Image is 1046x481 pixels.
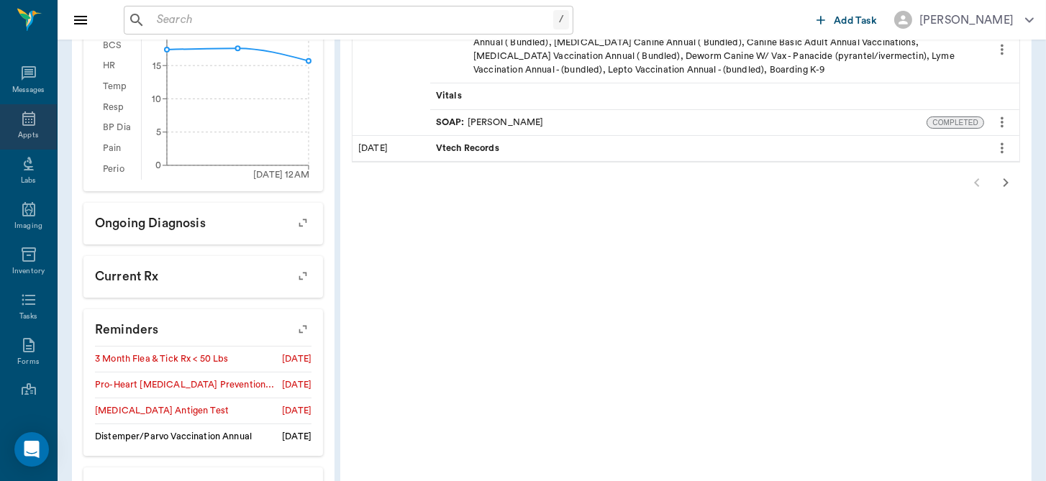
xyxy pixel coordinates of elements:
div: [DATE] [282,378,311,392]
tspan: [DATE] 12AM [253,170,309,179]
button: more [991,37,1014,62]
button: Add Task [811,6,883,33]
tspan: 20 [150,32,161,40]
div: [MEDICAL_DATA] Antigen Test [95,404,229,418]
div: Pro-Heart [MEDICAL_DATA] Prevention Injection - 6 months [95,378,276,392]
div: Perio [95,159,141,180]
div: HR [95,56,141,77]
div: BCS [95,35,141,56]
div: [PERSON_NAME] [436,116,544,129]
p: Ongoing diagnosis [83,203,323,239]
tspan: 5 [156,128,161,137]
button: more [991,110,1014,134]
p: Current Rx [83,256,323,292]
button: Close drawer [66,6,95,35]
div: BP Dia [95,118,141,139]
button: more [991,136,1014,160]
span: Vitals [436,89,465,103]
span: SOAP : [436,116,468,129]
div: Imaging [14,221,42,232]
span: Vtech Records [436,142,502,155]
div: [DATE] [282,404,311,418]
tspan: 10 [152,95,161,104]
div: [DATE] [282,352,311,366]
tspan: 15 [153,61,161,70]
div: Inventory [12,266,45,277]
button: [PERSON_NAME] [883,6,1045,33]
div: [PERSON_NAME] [919,12,1014,29]
div: Pain [95,138,141,159]
tspan: 0 [155,161,161,170]
div: [DATE] [282,430,311,444]
p: Reminders [83,309,323,345]
div: Resp [95,97,141,118]
div: Nail Trim Basic, Distemper/parvo Vaccination Annual ( Bundled), Wellness Examination - Tech, Coro... [436,22,978,78]
div: [DATE] [353,136,430,161]
input: Search [151,10,553,30]
div: 3 Month Flea & Tick Rx < 50 Lbs [95,352,229,366]
div: Forms [17,357,39,367]
div: Tasks [19,311,37,322]
div: Appts [18,130,38,141]
div: Open Intercom Messenger [14,432,49,467]
div: Labs [21,175,36,186]
div: Distemper/Parvo Vaccination Annual [95,430,252,444]
div: Messages [12,85,45,96]
span: COMPLETED [927,117,983,128]
div: Temp [95,76,141,97]
span: Invoice : [436,22,473,78]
